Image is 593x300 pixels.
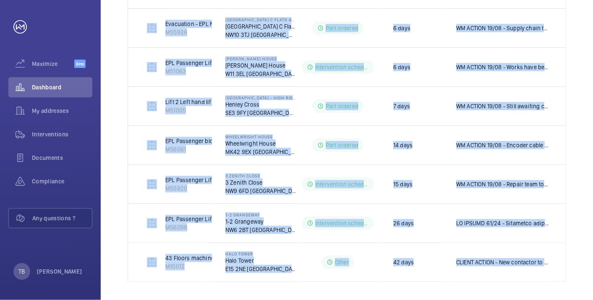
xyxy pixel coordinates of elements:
p: [PERSON_NAME] [37,267,82,276]
span: Maximize [32,60,74,68]
p: 1-2 Grangeway [225,212,296,217]
p: 15 days [393,180,413,188]
img: elevator.svg [147,62,157,72]
img: elevator.svg [147,23,157,33]
p: Part ordered [326,24,358,32]
p: NW6 2BT [GEOGRAPHIC_DATA] [225,226,296,234]
p: 3 Zenith Close [225,178,296,187]
p: EPL Passenger Lift [165,59,214,67]
p: M10012 [165,262,298,271]
p: Wheelwright House [225,134,296,139]
p: EPL Passenger Lift [165,215,214,223]
p: 26 days [393,219,414,227]
p: M55920 [165,184,214,193]
p: WM ACTION 19/08 - Encoder cable on order, ETA [DATE]. WM ACTION 18/08 - New belt fitted, engineer... [456,141,549,149]
img: elevator.svg [147,257,157,267]
span: Beta [74,60,86,68]
span: Dashboard [32,83,92,91]
p: [PERSON_NAME] House [225,61,296,70]
p: M51063 [165,67,214,76]
p: Other [335,258,349,266]
p: Part ordered [326,102,358,110]
p: W11 3EL [GEOGRAPHIC_DATA] [225,70,296,78]
p: 43 Floors machine room less. Left hand fire fighter [165,254,298,262]
span: Compliance [32,177,92,185]
p: Halo Tower [225,256,296,265]
p: WM ACTION 19/08 - Works have been booked in for [DATE] 20th . WM ACTION 15/08 - Email sent late [... [456,63,549,71]
p: [GEOGRAPHIC_DATA] - High Risk Building [225,95,296,100]
span: Any questions ? [32,214,92,222]
img: elevator.svg [147,140,157,150]
p: CLIENT ACTION - New contactor to be fitted by electrician on the 13th. WM ACTION 12/08 - Engineer... [456,258,549,266]
img: elevator.svg [147,218,157,228]
p: LO IPSUMD 61/24 - Sitametco adipiscing el seddoe tempo. IN UTLABO 88/37 - Etdolorema aliqua en ad... [456,219,549,227]
p: Lift 2 Left hand lift [165,98,213,106]
p: 14 days [393,141,413,149]
p: Halo Tower [225,251,296,256]
img: elevator.svg [147,101,157,111]
p: EPL Passenger block 25/33 [165,137,237,145]
span: Documents [32,154,92,162]
p: Intervention scheduled [315,63,369,71]
p: SE3 9FY [GEOGRAPHIC_DATA] [225,109,296,117]
p: E15 2NE [GEOGRAPHIC_DATA] [225,265,296,273]
p: Henley Cross [225,100,296,109]
p: NW10 3TJ [GEOGRAPHIC_DATA] [225,31,296,39]
img: elevator.svg [147,179,157,189]
p: Intervention scheduled [315,219,369,227]
p: [GEOGRAPHIC_DATA] C Flats 45-101 - High Risk Building [225,17,296,22]
span: My addresses [32,107,92,115]
p: Evacuation - EPL No 4 Flats 45-101 R/h [165,20,264,28]
p: M56061 [165,145,237,154]
p: M56098 [165,223,214,232]
p: EPL Passenger Lift [165,176,214,184]
p: WM ACTION 19/08 - Supply chain to provide a further update from parcel force [DATE]. WM ACTION 18... [456,24,549,32]
p: M51005 [165,106,213,115]
p: M55926 [165,28,264,37]
p: [PERSON_NAME] House [225,56,296,61]
span: Interventions [32,130,92,138]
p: 1-2 Grangeway [225,217,296,226]
p: WM ACTION 19/08 - Still awaiting client PO, part is on order and expected to arrive with us on th... [456,102,549,110]
p: MK42 9EX [GEOGRAPHIC_DATA] [225,148,296,156]
p: Part ordered [326,141,358,149]
p: [GEOGRAPHIC_DATA] C Flats 45-101 [225,22,296,31]
p: NW9 6FD [GEOGRAPHIC_DATA] [225,187,296,195]
p: 42 days [393,258,414,266]
p: 7 days [393,102,410,110]
p: 6 days [393,24,410,32]
p: Wheelwright House [225,139,296,148]
p: Intervention scheduled [315,180,369,188]
p: 3 Zenith Close [225,173,296,178]
p: 6 days [393,63,410,71]
p: WM ACTION 19/08 - Repair team to attend on the 20th. WM ACTION 18/08 - Works have been moved to [... [456,180,549,188]
p: TB [18,267,25,276]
